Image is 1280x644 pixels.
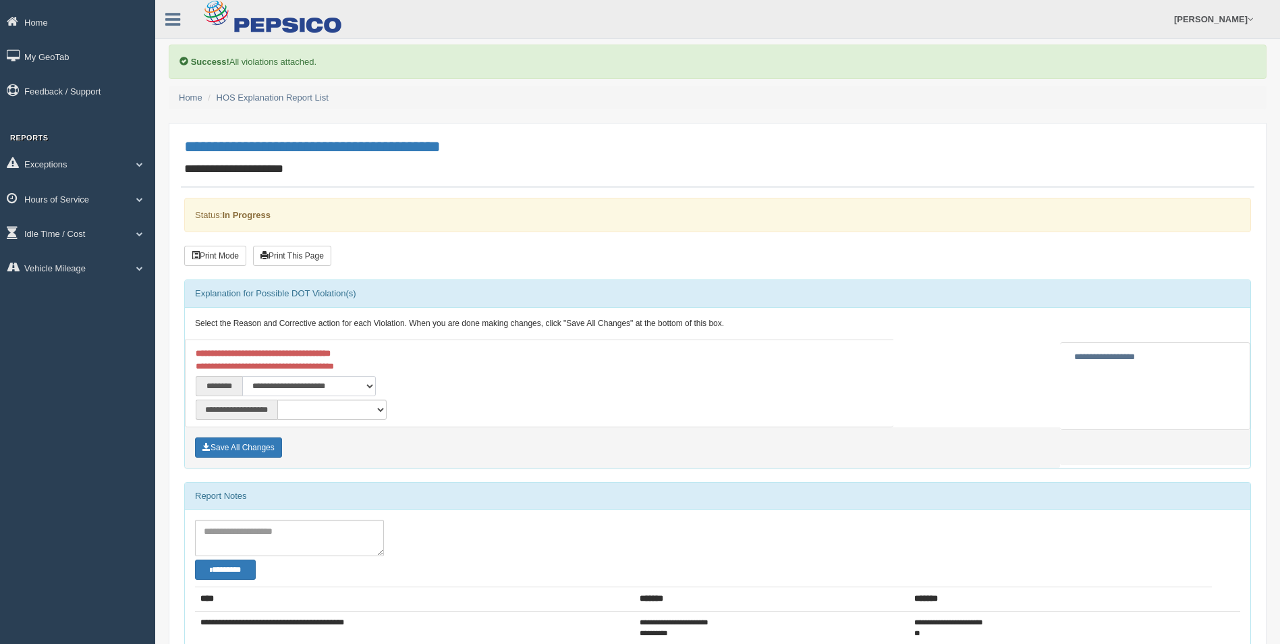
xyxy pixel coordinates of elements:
[253,246,331,266] button: Print This Page
[169,45,1267,79] div: All violations attached.
[217,92,329,103] a: HOS Explanation Report List
[191,57,229,67] b: Success!
[185,280,1250,307] div: Explanation for Possible DOT Violation(s)
[185,308,1250,340] div: Select the Reason and Corrective action for each Violation. When you are done making changes, cli...
[179,92,202,103] a: Home
[195,437,282,458] button: Save
[222,210,271,220] strong: In Progress
[184,198,1251,232] div: Status:
[185,483,1250,510] div: Report Notes
[195,560,256,580] button: Change Filter Options
[184,246,246,266] button: Print Mode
